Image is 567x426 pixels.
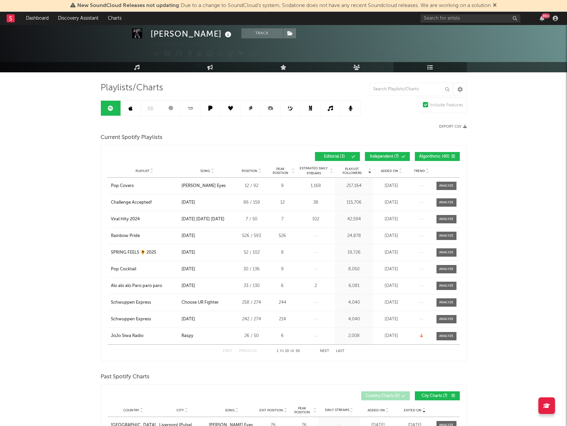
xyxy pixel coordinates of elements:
div: [GEOGRAPHIC_DATA] | Pop [150,41,219,49]
button: Algorithmic(40) [415,152,460,161]
a: Rainbow Pride [111,233,178,239]
div: 8 [270,249,295,256]
span: of [290,350,294,353]
div: [DATE] [181,316,195,323]
div: 102 [298,216,333,223]
div: 7 [270,216,295,223]
span: 12,000,000 [421,39,454,43]
a: Schwuppen Express [111,316,178,323]
div: [DATE] [181,233,195,239]
span: Added On [368,408,385,412]
div: Include Features [430,101,463,109]
div: [DATE] [375,183,408,189]
span: Added On [381,169,398,173]
a: Pop Covers [111,183,178,189]
div: 244 [270,299,295,306]
div: 26 / 50 [237,333,267,339]
span: City [176,408,184,412]
div: 115,706 [337,199,372,206]
button: Export CSV [439,125,467,129]
div: Choose UR Fighter [181,299,219,306]
span: Country [123,408,139,412]
span: Playlist [136,169,149,173]
div: 6,081 [337,283,372,289]
button: Previous [239,349,257,353]
span: 46,100,000 [375,39,409,43]
a: Viral Hity 2024 [111,216,178,223]
span: Peak Position [292,406,313,414]
span: 11,359,844 [421,30,453,34]
button: City Charts(7) [415,391,460,400]
div: [DATE] [375,266,408,273]
div: [DATE] [181,249,195,256]
div: [PERSON_NAME] [150,28,233,39]
div: 4,040 [337,299,372,306]
span: Playlists/Charts [101,84,163,92]
div: 7 / 50 [237,216,267,223]
div: 12 [270,199,295,206]
div: [DATE] [375,216,408,223]
span: Exit Position [259,408,283,412]
a: Schwuppen Express [111,299,178,306]
div: [DATE] [375,299,408,306]
input: Search for artists [421,14,520,23]
a: Charts [103,12,126,25]
button: Editorial(3) [315,152,360,161]
div: 52 / 102 [237,249,267,256]
span: Exited On [404,408,422,412]
span: Trend [414,169,425,173]
div: 526 / 593 [237,233,267,239]
span: 15,221 [421,48,442,52]
div: JoJo Siwa Radio [111,333,143,339]
div: 242 / 274 [237,316,267,323]
div: 6 [270,333,295,339]
div: 1 10 50 [270,347,307,355]
div: 258 / 274 [237,299,267,306]
span: : Due to a change to SoundCloud's system, Sodatone does not have any recent Soundcloud releases. ... [77,3,491,8]
div: 214 [270,316,295,323]
button: Summary [250,60,282,70]
button: Track [150,60,192,70]
a: Benchmark [208,60,247,70]
div: 19,726 [337,249,372,256]
div: [DATE] [375,283,408,289]
div: 30 / 136 [237,266,267,273]
div: 86 / 159 [237,199,267,206]
div: [DATE] [181,266,195,273]
div: 8,050 [337,266,372,273]
span: Song [200,169,210,173]
div: 99 + [542,13,550,18]
span: 413,182 Monthly Listeners [375,57,441,61]
span: Current Spotify Playlists [101,134,162,142]
span: 1,200,000 [375,48,406,52]
span: Past Spotify Charts [101,373,149,381]
button: Track [241,28,283,38]
span: Dismiss [493,3,497,8]
button: Edit [248,50,260,59]
div: [DATE] [375,333,408,339]
div: Pop Covers [111,183,134,189]
a: Pop Cocktail [111,266,178,273]
div: [DATE] [181,199,195,206]
div: SPRING FEELS 🌻 2025 [111,249,156,256]
div: Schwuppen Express [111,299,151,306]
span: Country Charts ( 0 ) [366,394,400,398]
button: First [223,349,232,353]
div: [DATE] [181,283,195,289]
span: Algorithmic ( 40 ) [419,155,450,159]
span: Estimated Daily Streams [298,166,329,176]
div: 1,168 [298,183,333,189]
span: Peak Position [270,167,291,175]
button: Country Charts(0) [361,391,410,400]
span: Position [242,169,257,173]
div: [DATE] [375,199,408,206]
div: Pop Cocktail [111,266,136,273]
div: 217,164 [337,183,372,189]
div: 9 [270,266,295,273]
div: [PERSON_NAME] Eyes [181,183,226,189]
div: 24,878 [337,233,372,239]
div: 42,594 [337,216,372,223]
a: SPRING FEELS 🌻 2025 [111,249,178,256]
button: Next [320,349,329,353]
div: 6 [270,283,295,289]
